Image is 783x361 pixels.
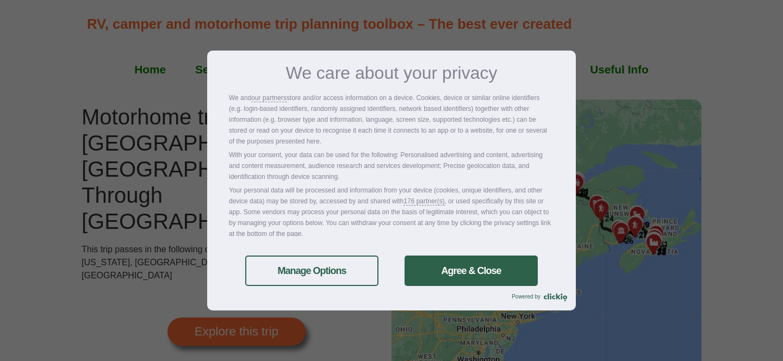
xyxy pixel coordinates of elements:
a: our partners [251,92,287,103]
p: With your consent, your data can be used for the following: Personalised advertising and content,... [229,150,554,182]
p: We and store and/or access information on a device. Cookies, device or similar online identifiers... [229,92,554,147]
h3: We care about your privacy [229,64,554,82]
a: 176 partner(s) [403,196,444,207]
a: Agree & Close [405,256,538,286]
a: Manage Options [245,256,378,286]
p: Your personal data will be processed and information from your device (cookies, unique identifier... [229,185,554,239]
span: Powered by [512,294,544,300]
